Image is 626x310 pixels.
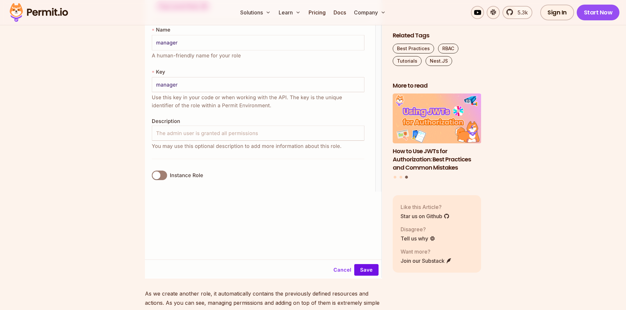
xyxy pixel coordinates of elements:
[331,6,349,19] a: Docs
[426,56,452,66] a: Nest.JS
[394,176,396,178] button: Go to slide 1
[577,5,620,20] a: Start Now
[514,9,528,16] span: 5.3k
[401,212,450,220] a: Star us on Github
[393,94,481,172] li: 3 of 3
[400,176,402,178] button: Go to slide 2
[401,257,452,265] a: Join our Substack
[393,82,481,90] h2: More to read
[393,44,434,53] a: Best Practices
[502,6,532,19] a: 5.3k
[238,6,273,19] button: Solutions
[401,248,452,256] p: Want more?
[306,6,328,19] a: Pricing
[438,44,458,53] a: RBAC
[393,94,481,172] a: How to Use JWTs for Authorization: Best Practices and Common MistakesHow to Use JWTs for Authoriz...
[540,5,574,20] a: Sign In
[393,56,422,66] a: Tutorials
[7,1,71,24] img: Permit logo
[276,6,303,19] button: Learn
[401,235,435,242] a: Tell us why
[393,94,481,144] img: How to Use JWTs for Authorization: Best Practices and Common Mistakes
[401,225,435,233] p: Disagree?
[351,6,388,19] button: Company
[393,94,481,180] div: Posts
[401,203,450,211] p: Like this Article?
[405,176,408,179] button: Go to slide 3
[393,147,481,172] h3: How to Use JWTs for Authorization: Best Practices and Common Mistakes
[393,31,481,40] h2: Related Tags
